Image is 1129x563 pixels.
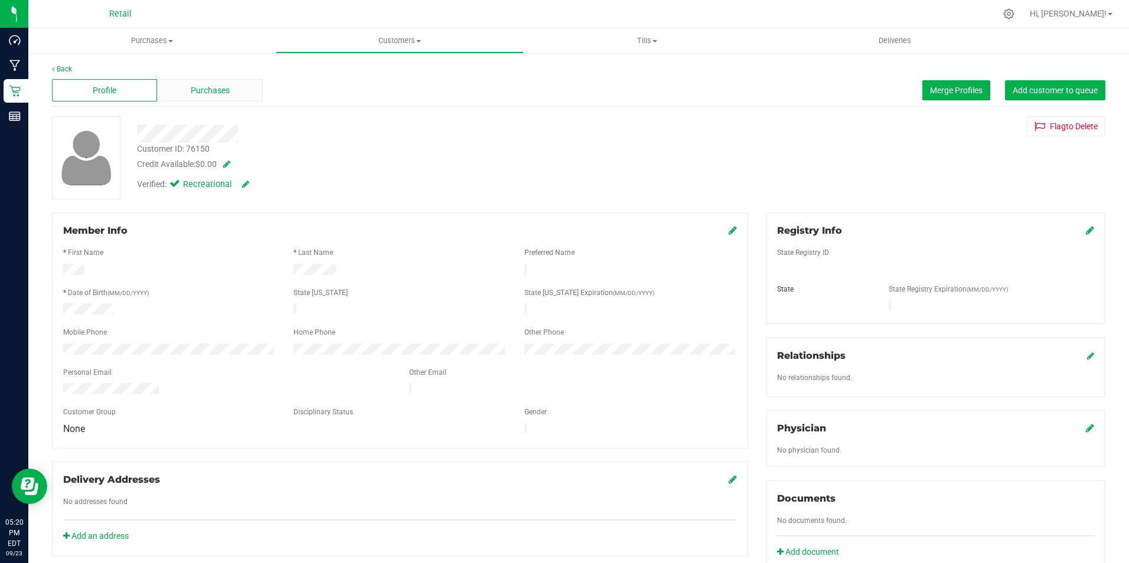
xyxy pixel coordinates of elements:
div: Manage settings [1001,8,1016,19]
span: Delivery Addresses [63,474,160,485]
p: 09/23 [5,549,23,558]
div: State [768,284,880,294]
label: Other Phone [524,327,564,338]
span: Documents [777,493,836,504]
div: Customer ID: 76150 [137,143,210,155]
label: Last Name [298,247,333,258]
span: Physician [777,423,826,434]
a: Back [52,65,72,73]
button: Flagto Delete [1027,116,1105,136]
span: Deliveries [863,35,927,46]
label: State Registry Expiration [889,284,1008,294]
span: Customers [276,35,523,46]
a: Purchases [28,28,276,53]
span: Tills [524,35,771,46]
a: Tills [524,28,771,53]
label: State Registry ID [777,247,829,258]
a: Add document [777,546,845,558]
span: Member Info [63,225,128,236]
img: user-icon.png [56,127,118,188]
span: No documents found. [777,516,847,525]
span: (MM/DD/YYYY) [967,286,1008,293]
label: Preferred Name [524,247,575,258]
span: Purchases [191,84,230,97]
span: Registry Info [777,225,842,236]
span: Merge Profiles [930,86,983,95]
label: First Name [68,247,103,258]
span: Add customer to queue [1013,86,1098,95]
a: Deliveries [771,28,1019,53]
button: Merge Profiles [922,80,990,100]
span: (MM/DD/YYYY) [107,290,149,296]
label: Other Email [409,367,446,378]
span: None [63,423,85,434]
label: Customer Group [63,407,116,417]
a: Add an address [63,531,129,541]
div: Credit Available: [137,158,655,171]
span: No physician found. [777,446,841,454]
label: No addresses found [63,496,128,507]
span: Profile [93,84,116,97]
button: Add customer to queue [1005,80,1105,100]
label: Disciplinary Status [293,407,353,417]
label: State [US_STATE] Expiration [524,287,654,298]
a: Customers [276,28,523,53]
iframe: Resource center [12,469,47,504]
span: Purchases [28,35,276,46]
inline-svg: Dashboard [9,34,21,46]
p: 05:20 PM EDT [5,517,23,549]
inline-svg: Reports [9,110,21,122]
label: Gender [524,407,547,417]
label: No relationships found. [777,372,852,383]
label: Mobile Phone [63,327,107,338]
span: (MM/DD/YYYY) [613,290,654,296]
label: State [US_STATE] [293,287,348,298]
label: Home Phone [293,327,335,338]
label: Date of Birth [68,287,149,298]
div: Verified: [137,178,249,191]
span: $0.00 [195,159,217,169]
span: Recreational [183,178,230,191]
label: Personal Email [63,367,112,378]
span: Retail [109,9,132,19]
span: Relationships [777,350,846,361]
inline-svg: Retail [9,85,21,97]
span: Hi, [PERSON_NAME]! [1030,9,1107,18]
inline-svg: Manufacturing [9,60,21,71]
